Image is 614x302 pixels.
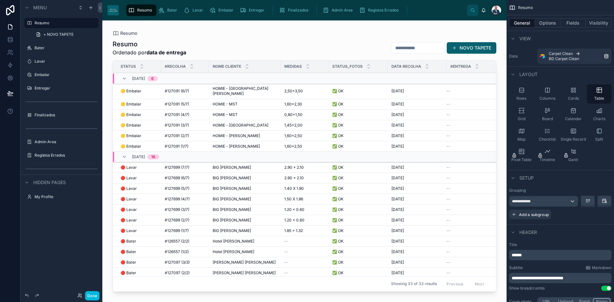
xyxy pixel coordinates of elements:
label: Resumo [35,20,95,26]
span: Table [594,96,604,101]
label: Lavar [35,59,95,64]
span: Lavar [193,8,203,13]
label: Subtitle [509,265,523,270]
span: Resumo [137,8,152,13]
img: App logo [107,5,119,15]
button: Table [587,84,611,104]
button: Board [535,105,560,124]
span: Grid [518,116,525,121]
button: Timeline [535,146,560,165]
button: Checklist [535,125,560,144]
label: Admin Area [35,139,95,144]
div: Show breadcrumbs [509,286,545,291]
button: Columns [535,84,560,104]
a: Registos Errados [357,4,403,16]
button: Split [587,125,611,144]
button: Options [535,19,561,27]
button: Pivot Table [509,146,534,165]
span: Charts [593,116,605,121]
span: Layout [519,71,538,78]
span: Map [517,137,525,142]
span: Header [519,229,537,236]
span: Gantt [568,157,578,162]
a: Admin Area [321,4,357,16]
span: Finalizados [288,8,308,13]
span: Calendar [565,116,582,121]
a: Entregar [238,4,269,16]
button: Add a subgroup [509,210,551,219]
img: Airtable Logo [540,54,545,59]
div: scrollable content [509,250,611,260]
span: BD Carpet Clean [549,56,579,61]
span: Pivot Table [511,157,531,162]
span: Admin Area [332,8,353,13]
span: Medidas [284,64,302,69]
a: Markdown [586,265,611,270]
span: Cards [568,96,579,101]
div: 6 [151,76,154,81]
span: Add a subgroup [519,212,549,217]
button: Charts [587,105,611,124]
label: Bater [35,45,95,50]
span: Board [542,116,553,121]
span: Menu [33,4,47,11]
label: Finalizados [35,112,95,118]
span: + NOVO TAPETE [43,32,74,37]
label: Registos Errados [35,153,95,158]
button: Calendar [561,105,586,124]
span: Hidden pages [33,179,66,186]
span: [DATE] [132,76,145,81]
span: [DATE] [132,154,145,159]
button: Map [509,125,534,144]
button: General [509,19,535,27]
span: Status [121,64,136,69]
span: #Recolha [165,64,186,69]
label: Entregar [35,86,95,91]
span: Timeline [539,157,555,162]
span: Entregar [249,8,264,13]
span: Columns [539,96,555,101]
span: Rows [516,96,526,101]
span: Setup [519,175,534,181]
a: Carpet CleanBD Carpet Clean [537,49,611,64]
label: My Profile [35,194,95,199]
span: Checklist [539,137,556,142]
span: Resumo [518,5,533,10]
span: Split [595,137,603,142]
button: Cards [561,84,586,104]
span: Showing 33 of 33 results [391,282,437,287]
a: Resumo [126,4,156,16]
label: Grouping [509,188,526,193]
span: View [519,35,531,42]
span: Status_Fotos [332,64,363,69]
span: Registos Errados [368,8,398,13]
a: Finalizados [277,4,313,16]
a: Bater [156,4,182,16]
button: Grid [509,105,534,124]
div: scrollable content [124,3,467,17]
label: Embalar [35,72,95,77]
button: Rows [509,84,534,104]
span: Embalar [218,8,233,13]
span: Bater [167,8,177,13]
span: Nome Cliente [213,64,241,69]
div: 16 [151,154,155,159]
button: Fields [561,19,586,27]
a: + NOVO TAPETE [32,29,98,40]
button: Done [85,291,99,300]
label: Title [509,242,611,247]
span: Carpet Clean [549,51,573,56]
a: Lavar [182,4,208,16]
div: scrollable content [509,273,611,283]
button: Gantt [561,146,586,165]
span: Markdown [592,265,611,270]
